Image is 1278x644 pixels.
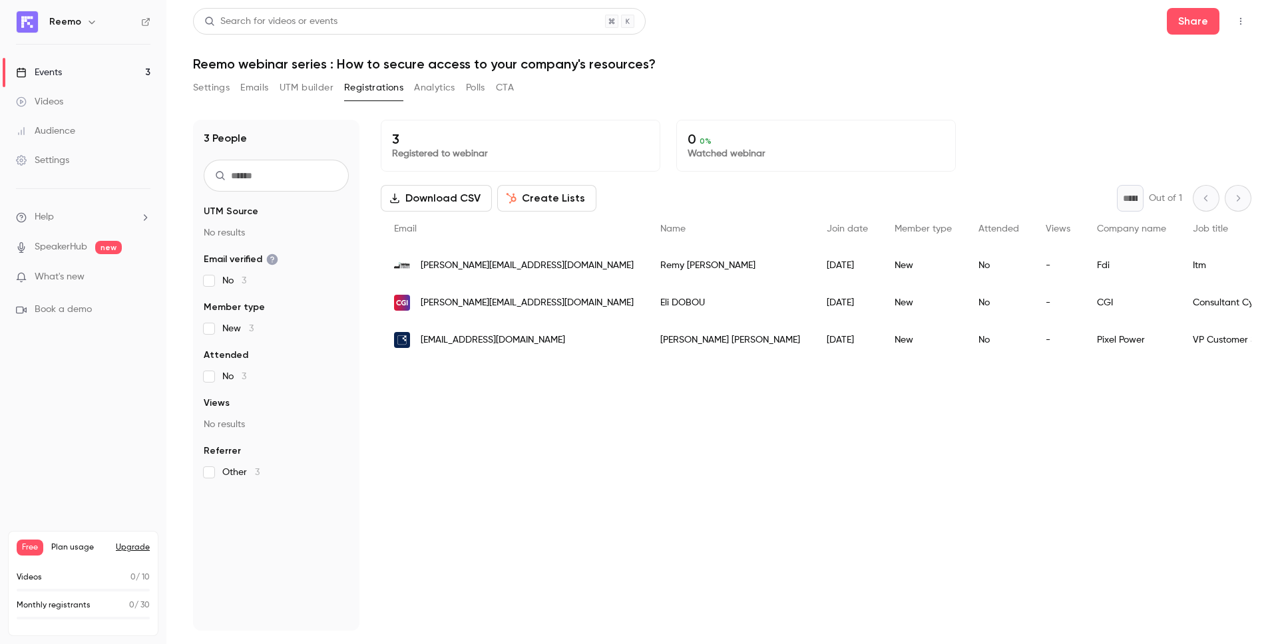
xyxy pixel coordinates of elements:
[421,296,634,310] span: [PERSON_NAME][EMAIL_ADDRESS][DOMAIN_NAME]
[813,247,881,284] div: [DATE]
[647,321,813,359] div: [PERSON_NAME] [PERSON_NAME]
[129,601,134,609] span: 0
[394,224,417,234] span: Email
[49,15,81,29] h6: Reemo
[16,210,150,224] li: help-dropdown-opener
[204,397,230,410] span: Views
[394,257,410,273] img: fabrique-d-images.com
[16,95,63,108] div: Videos
[222,370,246,383] span: No
[35,210,54,224] span: Help
[116,542,150,553] button: Upgrade
[16,66,62,79] div: Events
[895,224,952,234] span: Member type
[35,303,92,317] span: Book a demo
[965,284,1032,321] div: No
[1046,224,1070,234] span: Views
[95,241,122,254] span: new
[17,571,42,583] p: Videos
[204,130,247,146] h1: 3 People
[204,205,349,479] section: facet-groups
[1149,192,1182,205] p: Out of 1
[881,247,965,284] div: New
[394,295,410,311] img: cgi.com
[129,599,150,611] p: / 30
[222,274,246,287] span: No
[222,466,260,479] span: Other
[392,131,649,147] p: 3
[130,571,150,583] p: / 10
[497,185,596,212] button: Create Lists
[688,147,945,160] p: Watched webinar
[280,77,333,98] button: UTM builder
[51,542,108,553] span: Plan usage
[466,77,485,98] button: Polls
[344,77,403,98] button: Registrations
[813,284,881,321] div: [DATE]
[1032,247,1084,284] div: -
[881,321,965,359] div: New
[688,131,945,147] p: 0
[193,77,230,98] button: Settings
[394,332,410,348] img: pixelpower.com
[16,124,75,138] div: Audience
[1084,247,1179,284] div: Fdi
[204,253,278,266] span: Email verified
[130,573,136,581] span: 0
[965,247,1032,284] div: No
[414,77,455,98] button: Analytics
[660,224,686,234] span: Name
[193,56,1251,72] h1: Reemo webinar series : How to secure access to your company's resources?
[1032,321,1084,359] div: -
[392,147,649,160] p: Registered to webinar
[1193,224,1228,234] span: Job title
[204,418,349,431] p: No results
[204,301,265,314] span: Member type
[242,276,246,285] span: 3
[204,226,349,240] p: No results
[421,259,634,273] span: [PERSON_NAME][EMAIL_ADDRESS][DOMAIN_NAME]
[647,247,813,284] div: Remy [PERSON_NAME]
[204,444,241,458] span: Referrer
[17,599,91,611] p: Monthly registrants
[17,11,38,33] img: Reemo
[965,321,1032,359] div: No
[1084,321,1179,359] div: Pixel Power
[255,468,260,477] span: 3
[240,77,268,98] button: Emails
[881,284,965,321] div: New
[204,15,337,29] div: Search for videos or events
[16,154,69,167] div: Settings
[1097,224,1166,234] span: Company name
[249,324,254,333] span: 3
[978,224,1019,234] span: Attended
[1084,284,1179,321] div: CGI
[700,136,712,146] span: 0 %
[381,185,492,212] button: Download CSV
[813,321,881,359] div: [DATE]
[134,271,150,283] iframe: Noticeable Trigger
[242,372,246,381] span: 3
[17,540,43,556] span: Free
[222,322,254,335] span: New
[496,77,514,98] button: CTA
[35,240,87,254] a: SpeakerHub
[204,349,248,362] span: Attended
[1032,284,1084,321] div: -
[827,224,868,234] span: Join date
[35,270,85,284] span: What's new
[204,205,258,218] span: UTM Source
[421,333,565,347] span: [EMAIL_ADDRESS][DOMAIN_NAME]
[1167,8,1219,35] button: Share
[647,284,813,321] div: Eli DOBOU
